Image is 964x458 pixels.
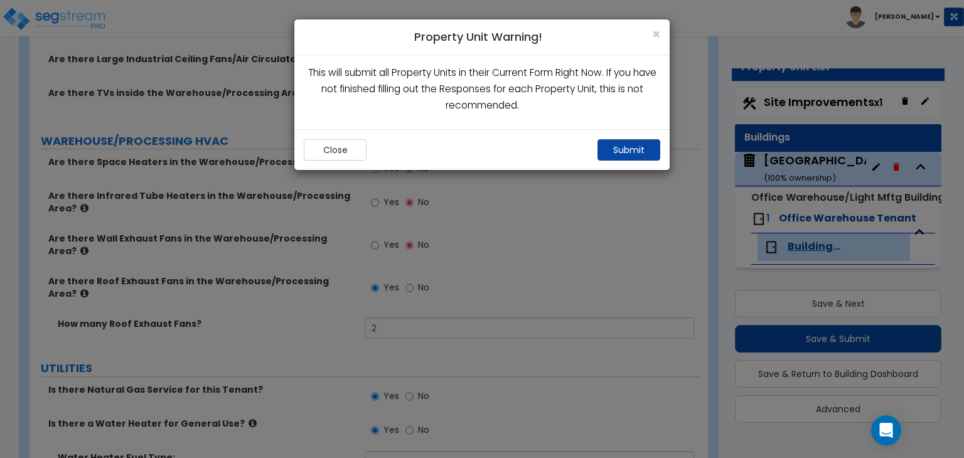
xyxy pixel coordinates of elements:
h4: Property Unit Warning! [304,29,660,45]
div: Open Intercom Messenger [871,415,901,445]
p: This will submit all Property Units in their Current Form Right Now. If you have not finished fil... [304,65,660,114]
button: Submit [597,139,660,161]
button: Close [652,28,660,41]
span: × [652,25,660,43]
button: Close [304,139,367,161]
